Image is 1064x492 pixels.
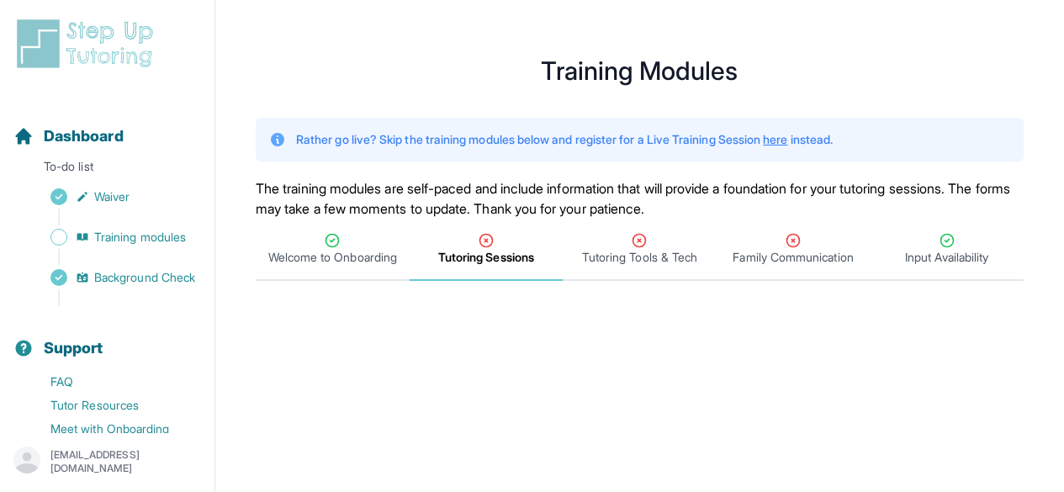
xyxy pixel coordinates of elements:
[256,178,1024,219] p: The training modules are self-paced and include information that will provide a foundation for yo...
[50,448,201,475] p: [EMAIL_ADDRESS][DOMAIN_NAME]
[44,336,103,360] span: Support
[13,417,214,458] a: Meet with Onboarding Support
[94,188,130,205] span: Waiver
[13,17,163,71] img: logo
[905,249,988,266] span: Input Availability
[763,132,787,146] a: here
[7,309,208,367] button: Support
[13,394,214,417] a: Tutor Resources
[438,249,534,266] span: Tutoring Sessions
[268,249,397,266] span: Welcome to Onboarding
[7,98,208,155] button: Dashboard
[94,229,186,246] span: Training modules
[296,131,833,148] p: Rather go live? Skip the training modules below and register for a Live Training Session instead.
[13,185,214,209] a: Waiver
[7,158,208,182] p: To-do list
[44,124,124,148] span: Dashboard
[13,370,214,394] a: FAQ
[94,269,195,286] span: Background Check
[13,225,214,249] a: Training modules
[582,249,697,266] span: Tutoring Tools & Tech
[13,124,124,148] a: Dashboard
[256,219,1024,281] nav: Tabs
[13,266,214,289] a: Background Check
[733,249,853,266] span: Family Communication
[256,61,1024,81] h1: Training Modules
[13,447,201,477] button: [EMAIL_ADDRESS][DOMAIN_NAME]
